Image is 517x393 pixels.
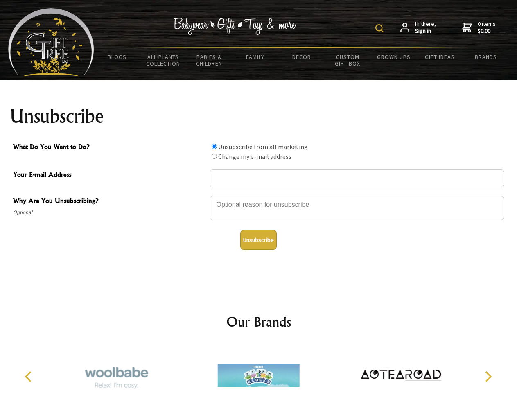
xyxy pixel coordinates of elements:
[218,152,291,160] label: Change my e-mail address
[140,48,187,72] a: All Plants Collection
[212,144,217,149] input: What Do You Want to Do?
[478,20,496,35] span: 0 items
[415,20,436,35] span: Hi there,
[210,169,504,187] input: Your E-mail Address
[8,8,94,76] img: Babyware - Gifts - Toys and more...
[417,48,463,65] a: Gift Ideas
[478,27,496,35] strong: $0.00
[186,48,233,72] a: Babies & Children
[415,27,436,35] strong: Sign in
[370,48,417,65] a: Grown Ups
[13,208,205,217] span: Optional
[479,368,497,386] button: Next
[212,154,217,159] input: What Do You Want to Do?
[462,20,496,35] a: 0 items$0.00
[210,196,504,220] textarea: Why Are You Unsubscribing?
[325,48,371,72] a: Custom Gift Box
[13,196,205,208] span: Why Are You Unsubscribing?
[174,18,296,35] img: Babywear - Gifts - Toys & more
[10,106,508,126] h1: Unsubscribe
[94,48,140,65] a: BLOGS
[13,142,205,154] span: What Do You Want to Do?
[233,48,279,65] a: Family
[400,20,436,35] a: Hi there,Sign in
[278,48,325,65] a: Decor
[13,169,205,181] span: Your E-mail Address
[218,142,308,151] label: Unsubscribe from all marketing
[463,48,509,65] a: Brands
[240,230,277,250] button: Unsubscribe
[375,24,384,32] img: product search
[16,312,501,332] h2: Our Brands
[20,368,38,386] button: Previous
